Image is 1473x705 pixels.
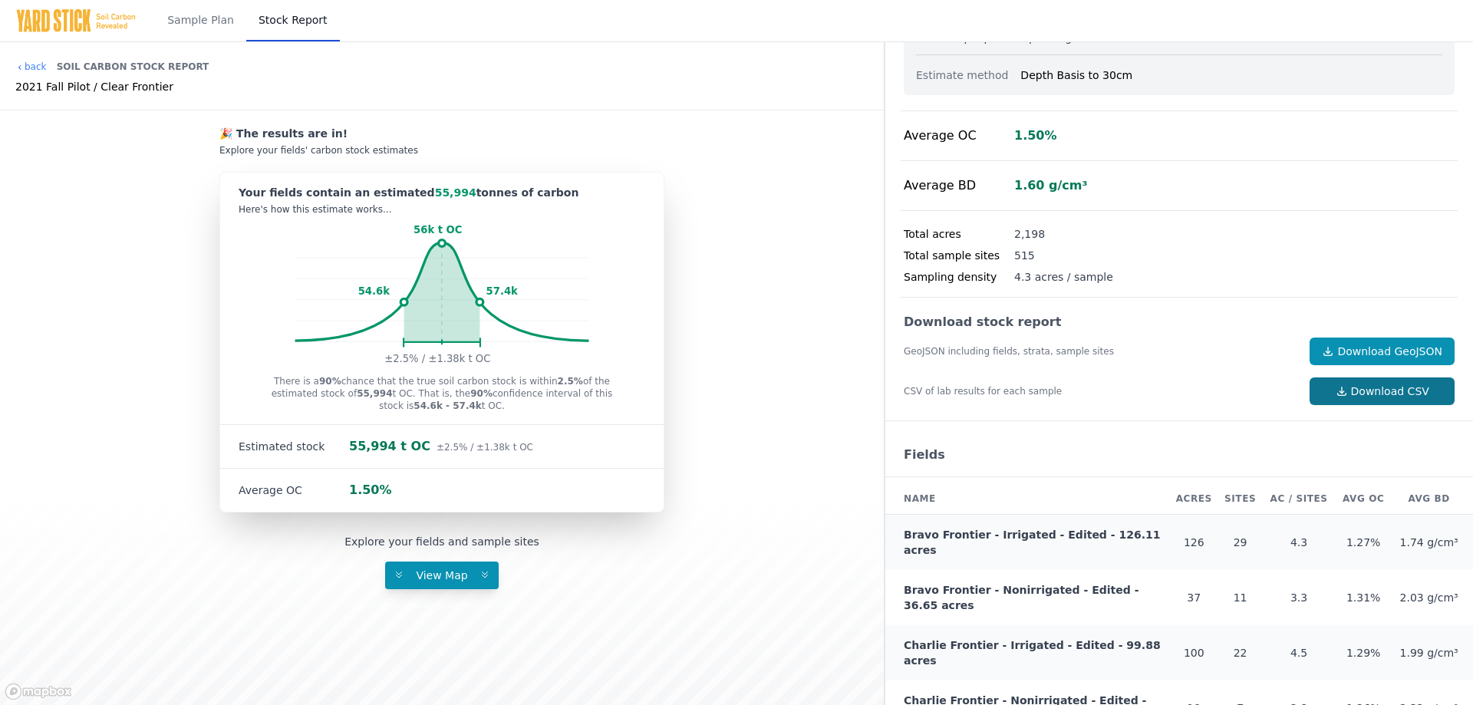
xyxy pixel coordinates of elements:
[57,54,209,79] div: Soil Carbon Stock Report
[885,433,1473,477] div: Fields
[414,400,482,411] strong: 54.6k - 57.4k
[1310,377,1455,405] a: Download CSV
[1014,176,1088,195] div: 1.60 g/cm³
[1391,483,1473,515] th: AVG BD
[904,529,1160,556] a: Bravo Frontier - Irrigated - Edited - 126.11 acres
[470,388,493,399] strong: 90%
[1262,570,1336,625] td: 3.3
[319,376,341,387] strong: 90%
[1218,515,1262,571] td: 29
[1169,570,1218,625] td: 37
[384,353,490,364] tspan: ±2.5% / ±1.38k t OC
[904,584,1139,611] a: Bravo Frontier - Nonirrigated - Edited - 36.65 acres
[1336,515,1391,571] td: 1.27%
[270,375,614,412] p: There is a chance that the true soil carbon stock is within of the estimated stock of t OC. That ...
[1391,625,1473,680] td: 1.99 g/cm³
[1218,570,1262,625] td: 11
[904,176,1014,195] div: Average BD
[435,186,476,199] span: 55,994
[885,483,1169,515] th: Name
[15,8,137,33] img: Yard Stick Logo
[1169,483,1218,515] th: Acres
[1218,625,1262,680] td: 22
[239,439,349,454] div: Estimated stock
[1310,338,1455,365] a: Download GeoJSON
[437,442,533,453] span: ±2.5% / ±1.38k t OC
[1391,515,1473,571] td: 1.74 g/cm³
[1218,483,1262,515] th: Sites
[385,562,499,589] button: View Map
[239,203,645,216] div: Here's how this estimate works...
[1169,625,1218,680] td: 100
[904,345,1297,357] div: GeoJSON including fields, strata, sample sites
[904,639,1161,667] a: Charlie Frontier - Irrigated - Edited - 99.88 acres
[904,313,1455,331] div: Download stock report
[1262,483,1336,515] th: AC / Sites
[904,226,1014,242] div: Total acres
[219,126,664,141] div: 🎉 The results are in!
[349,481,392,499] div: 1.50%
[15,79,209,94] div: 2021 Fall Pilot / Clear Frontier
[916,68,1020,83] div: Estimate method
[239,483,349,498] div: Average OC
[904,248,1014,263] div: Total sample sites
[1014,127,1057,145] div: 1.50%
[344,534,539,549] div: Explore your fields and sample sites
[1014,226,1045,242] div: 2,198
[1169,515,1218,571] td: 126
[1014,248,1035,263] div: 515
[904,269,1014,285] div: Sampling density
[558,376,583,387] strong: 2.5%
[1020,68,1442,83] div: Depth Basis to 30cm
[904,385,1297,397] div: CSV of lab results for each sample
[414,224,462,236] tspan: 56k t OC
[1336,625,1391,680] td: 1.29%
[15,61,47,73] a: back
[1336,570,1391,625] td: 1.31%
[239,185,645,200] div: Your fields contain an estimated tonnes of carbon
[357,388,392,399] strong: 55,994
[1262,515,1336,571] td: 4.3
[407,569,476,581] span: View Map
[1391,570,1473,625] td: 2.03 g/cm³
[1262,625,1336,680] td: 4.5
[358,285,390,297] tspan: 54.6k
[349,437,533,456] div: 55,994 t OC
[1014,269,1113,285] div: 4.3 acres / sample
[1336,483,1391,515] th: AVG OC
[219,144,664,156] div: Explore your fields' carbon stock estimates
[904,127,1014,145] div: Average OC
[486,285,518,297] tspan: 57.4k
